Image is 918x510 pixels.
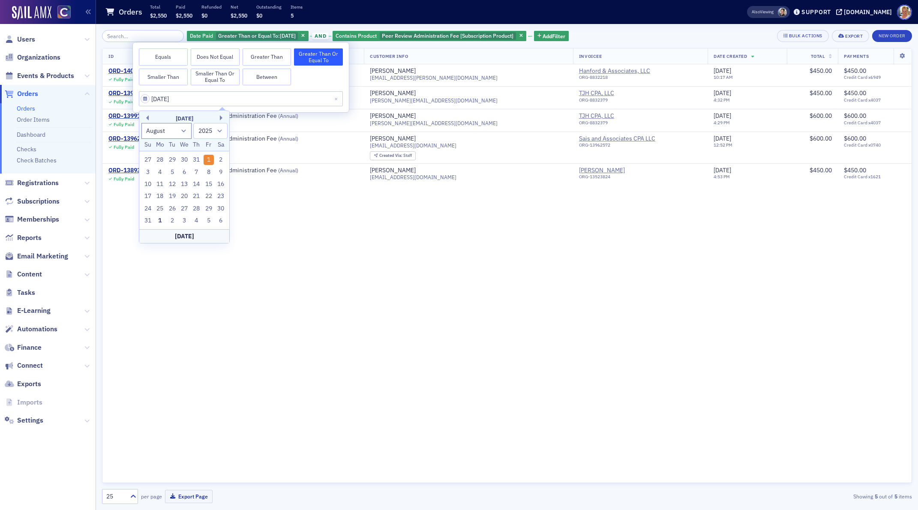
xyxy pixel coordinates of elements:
div: Choose Friday, August 15th, 2025 [204,179,214,189]
div: [PERSON_NAME] [370,67,416,75]
a: [PERSON_NAME] [370,112,416,120]
p: Items [291,4,303,10]
span: [PERSON_NAME][EMAIL_ADDRESS][DOMAIN_NAME] [370,120,498,126]
span: Lance R McMahon [579,167,702,183]
div: Choose Wednesday, July 30th, 2025 [179,155,189,165]
div: ORG-8832218 [579,75,657,83]
span: Exports [17,379,41,389]
a: Checks [17,145,36,153]
div: Choose Friday, September 5th, 2025 [204,216,214,226]
a: Imports [5,398,42,407]
a: Finance [5,343,42,352]
button: Bulk Actions [777,30,829,42]
time: 4:29 PM [714,120,730,126]
span: Date Paid [190,32,213,39]
span: Automations [17,324,57,334]
span: [DATE] [280,32,296,39]
span: Connect [17,361,43,370]
div: 8/1/2025 [187,31,309,42]
a: Users [5,35,35,44]
a: Subscriptions [5,197,60,206]
button: Greater Than or Equal To [294,48,343,66]
a: TJH CPA, LLC [579,90,657,97]
span: [EMAIL_ADDRESS][PERSON_NAME][DOMAIN_NAME] [370,75,498,81]
div: [DOMAIN_NAME] [844,8,892,16]
a: Connect [5,361,43,370]
span: Created Via : [379,153,403,158]
div: Bulk Actions [789,33,822,38]
div: 25 [106,492,125,501]
div: Choose Thursday, August 14th, 2025 [192,179,202,189]
span: Organizations [17,53,60,62]
span: $600.00 [844,135,866,142]
button: Smaller Than [139,69,188,86]
span: Tasks [17,288,35,297]
div: Choose Wednesday, September 3rd, 2025 [179,216,189,226]
a: E-Learning [5,306,51,315]
a: Orders [17,105,35,112]
div: [DATE] [139,114,229,123]
a: Hanford & Associates, LLC [579,67,657,75]
span: Settings [17,416,43,425]
button: Does Not Equal [191,48,240,66]
span: $2,550 [231,12,247,19]
span: ID [108,53,114,59]
p: Net [231,4,247,10]
a: [PERSON_NAME] [370,167,416,174]
span: $450.00 [844,89,866,97]
span: ( Annual ) [278,112,298,119]
a: ORD-13991817 [108,112,151,120]
a: View Homepage [51,6,71,20]
div: Fr [204,140,214,150]
div: Choose Sunday, August 3rd, 2025 [143,167,153,177]
span: [EMAIL_ADDRESS][DOMAIN_NAME] [370,142,456,149]
span: Profile [897,5,912,20]
p: Outstanding [256,4,282,10]
div: Choose Wednesday, August 20th, 2025 [179,191,189,201]
span: Credit Card x0740 [844,142,906,148]
div: Choose Saturday, August 9th, 2025 [216,167,226,177]
div: ORD-14002834 [108,67,151,75]
span: Peer Review Administration Fee [190,135,298,143]
a: Peer Review Administration Fee (Annual) [190,112,298,120]
a: Events & Products [5,71,74,81]
div: Peer Review Administration Fee [Subscription Product] [333,31,526,42]
a: Check Batches [17,156,57,164]
div: Also [752,9,760,15]
span: Credit Card x4037 [844,120,906,126]
a: TJH CPA, LLC [579,112,657,120]
a: Exports [5,379,41,389]
div: Choose Tuesday, August 26th, 2025 [167,204,177,214]
span: [DATE] [714,89,731,97]
button: Next Month [220,115,225,120]
div: [PERSON_NAME] [370,90,416,97]
div: Fully Paid [114,176,134,182]
a: Reports [5,233,42,243]
div: Su [143,140,153,150]
span: Peer Review Administration Fee [190,112,298,120]
a: Peer Review Administration Fee (Annual) [190,135,298,143]
span: Content [17,270,42,279]
div: Choose Wednesday, August 27th, 2025 [179,204,189,214]
input: Search… [102,30,184,42]
button: Smaller Than or Equal To [191,69,240,86]
span: $600.00 [810,112,832,120]
div: Choose Monday, July 28th, 2025 [155,155,165,165]
span: $450.00 [810,89,832,97]
a: Orders [5,89,38,99]
div: Staff [379,153,412,158]
span: Peer Review Administration Fee [Subscription Product] [382,32,513,39]
button: AddFilter [534,31,569,42]
div: Choose Thursday, August 21st, 2025 [192,191,202,201]
span: Finance [17,343,42,352]
strong: 5 [893,492,899,500]
span: Total [811,53,825,59]
a: Sais and Associates CPA LLC [579,135,657,143]
span: ( Annual ) [278,135,298,142]
span: $450.00 [810,67,832,75]
span: Add Filter [543,32,565,40]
